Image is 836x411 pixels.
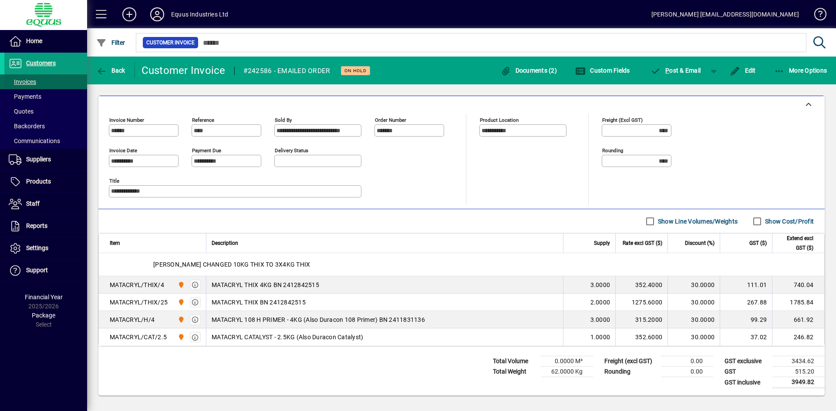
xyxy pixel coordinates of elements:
[26,200,40,207] span: Staff
[590,281,610,289] span: 3.0000
[32,312,55,319] span: Package
[541,367,593,377] td: 62.0000 Kg
[602,117,643,123] mat-label: Freight (excl GST)
[4,193,87,215] a: Staff
[720,356,772,367] td: GST exclusive
[110,333,167,341] div: MATACRYL/CAT/2.5
[26,156,51,163] span: Suppliers
[665,67,669,74] span: P
[4,149,87,170] a: Suppliers
[667,276,720,294] td: 30.0000
[728,63,758,78] button: Edit
[720,377,772,388] td: GST inclusive
[720,328,772,346] td: 37.02
[212,281,319,289] span: MATACRYL THIX 4KG BN 2412842515
[99,253,824,276] div: [PERSON_NAME] CHANGED 10KG THIX TO 3X4KG THIX
[646,63,705,78] button: Post & Email
[109,147,137,154] mat-label: Invoice date
[344,68,367,74] span: On hold
[772,276,824,294] td: 740.04
[4,215,87,237] a: Reports
[275,147,308,154] mat-label: Delivery status
[143,7,171,22] button: Profile
[4,260,87,281] a: Support
[212,333,363,341] span: MATACRYL CATALYST - 2.5KG (Also Duracon Catalyst)
[661,356,713,367] td: 0.00
[96,67,125,74] span: Back
[87,63,135,78] app-page-header-button: Back
[661,367,713,377] td: 0.00
[94,63,128,78] button: Back
[621,315,662,324] div: 315.2000
[651,67,701,74] span: ost & Email
[621,298,662,307] div: 1275.6000
[175,315,185,324] span: 4S SOUTHERN
[772,294,824,311] td: 1785.84
[667,311,720,328] td: 30.0000
[4,171,87,193] a: Products
[778,234,813,253] span: Extend excl GST ($)
[600,356,661,367] td: Freight (excl GST)
[590,298,610,307] span: 2.0000
[774,67,827,74] span: More Options
[110,238,120,248] span: Item
[590,315,610,324] span: 3.0000
[4,74,87,89] a: Invoices
[749,238,767,248] span: GST ($)
[142,63,226,77] div: Customer Invoice
[25,294,63,301] span: Financial Year
[9,108,34,115] span: Quotes
[573,63,632,78] button: Custom Fields
[4,119,87,134] a: Backorders
[171,7,229,21] div: Equus Industries Ltd
[480,117,519,123] mat-label: Product location
[192,147,221,154] mat-label: Payment due
[4,104,87,119] a: Quotes
[9,78,36,85] span: Invoices
[26,244,48,251] span: Settings
[175,332,185,342] span: 4S SOUTHERN
[212,298,306,307] span: MATACRYL THIX BN 2412842515
[667,294,720,311] td: 30.0000
[110,281,164,289] div: MATACRYL/THIX/4
[26,222,47,229] span: Reports
[667,328,720,346] td: 30.0000
[4,89,87,104] a: Payments
[26,60,56,67] span: Customers
[115,7,143,22] button: Add
[110,298,168,307] div: MATACRYL/THIX/25
[498,63,559,78] button: Documents (2)
[651,7,799,21] div: [PERSON_NAME] [EMAIL_ADDRESS][DOMAIN_NAME]
[808,2,825,30] a: Knowledge Base
[575,67,630,74] span: Custom Fields
[720,294,772,311] td: 267.88
[4,134,87,148] a: Communications
[720,367,772,377] td: GST
[4,30,87,52] a: Home
[9,137,60,144] span: Communications
[602,147,623,154] mat-label: Rounding
[375,117,406,123] mat-label: Order number
[772,377,825,388] td: 3949.82
[772,328,824,346] td: 246.82
[146,38,195,47] span: Customer Invoice
[685,238,715,248] span: Discount (%)
[720,276,772,294] td: 111.01
[623,238,662,248] span: Rate excl GST ($)
[94,35,128,50] button: Filter
[772,367,825,377] td: 515.20
[26,37,42,44] span: Home
[541,356,593,367] td: 0.0000 M³
[772,63,829,78] button: More Options
[720,311,772,328] td: 99.29
[192,117,214,123] mat-label: Reference
[9,93,41,100] span: Payments
[175,280,185,290] span: 4S SOUTHERN
[772,311,824,328] td: 661.92
[26,178,51,185] span: Products
[489,356,541,367] td: Total Volume
[109,178,119,184] mat-label: Title
[212,315,425,324] span: MATACRYL 108 H PRIMER - 4KG (Also Duracon 108 Primer) BN 2411831136
[175,297,185,307] span: 4S SOUTHERN
[109,117,144,123] mat-label: Invoice number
